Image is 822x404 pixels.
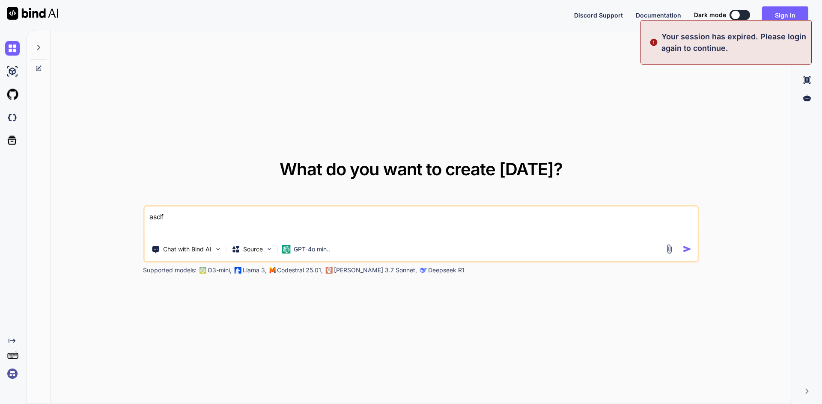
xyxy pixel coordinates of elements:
p: Supported models: [143,266,197,274]
img: signin [5,366,20,381]
img: icon [683,245,692,254]
p: O3-mini, [208,266,232,274]
img: Bind AI [7,7,58,20]
img: chat [5,41,20,56]
img: Mistral-AI [269,267,275,273]
p: [PERSON_NAME] 3.7 Sonnet, [334,266,417,274]
textarea: asdf [144,206,698,238]
img: claude [325,267,332,274]
img: Pick Models [265,245,273,253]
img: darkCloudIdeIcon [5,110,20,125]
p: GPT-4o min.. [294,245,330,254]
span: What do you want to create [DATE]? [280,159,563,180]
p: Deepseek R1 [428,266,465,274]
button: Discord Support [574,11,623,20]
p: Chat with Bind AI [163,245,211,254]
button: Sign in [762,6,808,24]
img: attachment [664,244,674,254]
p: Llama 3, [243,266,267,274]
img: ai-studio [5,64,20,79]
span: Discord Support [574,12,623,19]
img: alert [649,31,658,54]
img: claude [420,267,426,274]
p: Source [243,245,263,254]
img: GPT-4o mini [282,245,290,254]
span: Dark mode [694,11,726,19]
img: Pick Tools [214,245,221,253]
img: GPT-4 [199,267,206,274]
span: Documentation [636,12,681,19]
button: Documentation [636,11,681,20]
img: Llama2 [234,267,241,274]
p: Codestral 25.01, [277,266,323,274]
img: githubLight [5,87,20,102]
p: Your session has expired. Please login again to continue. [661,31,806,54]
